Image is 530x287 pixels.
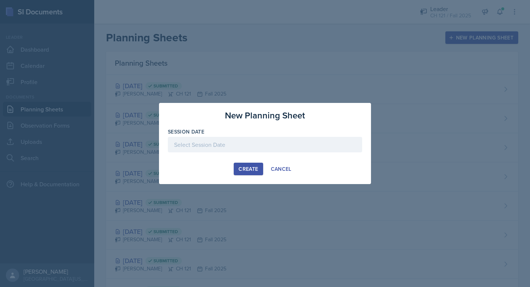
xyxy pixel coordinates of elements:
[234,163,263,175] button: Create
[271,166,291,172] div: Cancel
[168,128,204,135] label: Session Date
[239,166,258,172] div: Create
[266,163,296,175] button: Cancel
[225,109,305,122] h3: New Planning Sheet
